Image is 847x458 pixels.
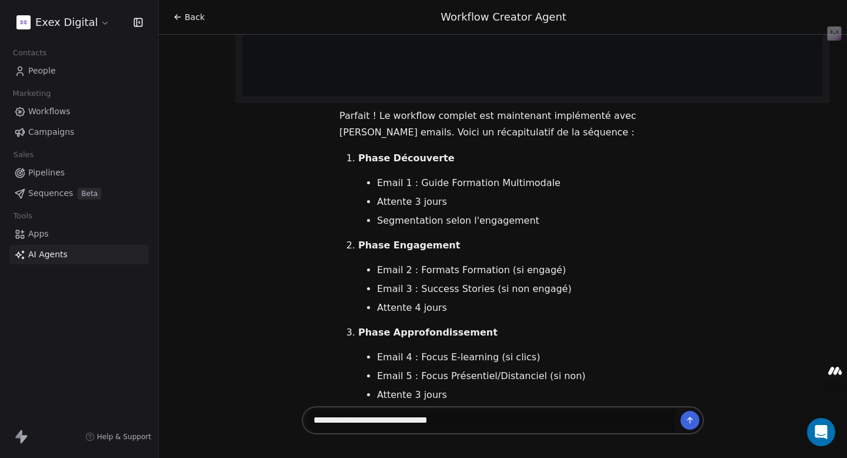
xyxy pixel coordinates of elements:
[377,369,704,383] li: Email 5 : Focus Présentiel/Distanciel (si non)
[377,214,704,228] li: Segmentation selon l'engagement
[28,105,71,118] span: Workflows
[16,15,31,29] img: EXEX%20LOGO-1%20(1).png
[28,65,56,77] span: People
[339,108,704,141] p: Parfait ! Le workflow complet est maintenant implémenté avec [PERSON_NAME] emails. Voici un récap...
[8,44,52,62] span: Contacts
[78,188,101,200] span: Beta
[9,122,149,142] a: Campaigns
[441,11,566,23] span: Workflow Creator Agent
[9,224,149,244] a: Apps
[377,301,704,315] li: Attente 4 jours
[358,240,460,251] strong: Phase Engagement
[807,418,835,446] div: Open Intercom Messenger
[9,184,149,203] a: SequencesBeta
[85,432,151,442] a: Help & Support
[35,15,98,30] span: Exex Digital
[377,195,704,209] li: Attente 3 jours
[14,12,112,32] button: Exex Digital
[28,187,73,200] span: Sequences
[377,176,704,190] li: Email 1 : Guide Formation Multimodale
[9,102,149,121] a: Workflows
[8,85,56,102] span: Marketing
[28,167,65,179] span: Pipelines
[377,350,704,364] li: Email 4 : Focus E-learning (si clics)
[28,228,49,240] span: Apps
[377,263,704,277] li: Email 2 : Formats Formation (si engagé)
[9,61,149,81] a: People
[97,432,151,442] span: Help & Support
[28,126,74,138] span: Campaigns
[377,282,704,296] li: Email 3 : Success Stories (si non engagé)
[377,388,704,402] li: Attente 3 jours
[358,327,498,338] strong: Phase Approfondissement
[28,248,68,261] span: AI Agents
[8,207,37,225] span: Tools
[9,163,149,182] a: Pipelines
[8,146,39,164] span: Sales
[358,152,455,164] strong: Phase Découverte
[185,11,205,23] span: Back
[9,245,149,264] a: AI Agents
